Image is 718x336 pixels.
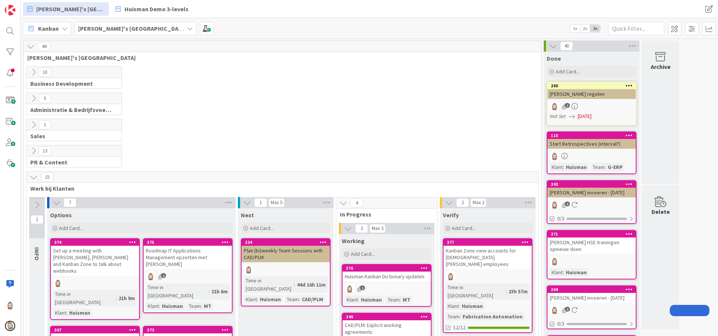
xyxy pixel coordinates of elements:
[547,180,636,224] a: 342[PERSON_NAME] invoeren - [DATE]Rv0/3
[23,2,109,16] a: [PERSON_NAME]'s [GEOGRAPHIC_DATA]
[30,185,529,192] span: Werk bij Klanten
[147,240,232,245] div: 375
[547,286,636,303] div: 369[PERSON_NAME] invoeren - [DATE]
[400,296,401,304] span: :
[459,302,460,310] span: :
[39,120,51,129] span: 1
[38,42,50,51] span: 44
[547,231,636,237] div: 371
[244,264,254,274] img: Rv
[547,181,636,197] div: 342[PERSON_NAME] invoeren - [DATE]
[116,294,117,302] span: :
[443,238,533,333] a: 377Kanban Zone view accounts for [DEMOGRAPHIC_DATA] [PERSON_NAME] employeesRvTime in [GEOGRAPHIC_...
[547,131,636,174] a: 115Start Retrospectives (interval?)RvKlant:HuismanTeam:G-ERP
[560,42,573,51] span: 40
[111,2,193,16] a: Huisman Demo 3-levels
[444,246,532,269] div: Kanban Zone view accounts for [DEMOGRAPHIC_DATA] [PERSON_NAME] employees
[507,287,530,296] div: 23h 57m
[143,238,233,313] a: 375Roadmap IT Applications Management opzetten met [PERSON_NAME]RvTime in [GEOGRAPHIC_DATA]:21h 6...
[66,309,67,317] span: :
[550,163,563,171] div: Klant
[146,283,208,300] div: Time in [GEOGRAPHIC_DATA]
[343,265,431,281] div: 376Huisman Kanban Dictionary updaten
[547,82,636,125] a: 260[PERSON_NAME] regelenRvNot Set[DATE]
[350,199,363,208] span: 4
[242,246,330,262] div: Plan (bi)weekly Team Sessions with CAD/PLM
[551,133,636,138] div: 115
[242,239,330,246] div: 334
[343,272,431,281] div: Huisman Kanban Dictionary updaten
[340,211,428,218] span: In Progress
[117,294,137,302] div: 21h 9m
[30,132,112,140] span: Sales
[547,101,636,111] div: Rv
[159,302,160,310] span: :
[547,151,636,161] div: Rv
[30,80,112,87] span: Business Development
[564,163,589,171] div: Huisman
[33,247,41,260] span: INFO
[547,256,636,266] div: Rv
[342,264,432,307] a: 376Huisman Kanban Dictionary updatenRvKlant:HuismanTeam:MT
[208,287,209,296] span: :
[578,112,592,120] span: [DATE]
[345,296,358,304] div: Klant
[242,239,330,262] div: 334Plan (bi)weekly Team Sessions with CAD/PLM
[360,285,365,290] span: 1
[258,295,283,303] div: Huisman
[285,295,299,303] div: Team
[295,281,328,289] div: 44d 16h 11m
[506,287,507,296] span: :
[372,227,383,230] div: Max 3
[39,146,51,155] span: 13
[557,215,564,223] span: 0/3
[343,265,431,272] div: 376
[547,55,561,62] span: Done
[53,278,63,288] img: Rv
[386,296,400,304] div: Team
[59,225,83,231] span: Add Card...
[241,211,254,219] span: Next
[547,132,636,149] div: 115Start Retrospectives (interval?)
[570,25,580,32] span: 1x
[257,295,258,303] span: :
[461,312,524,321] div: Fabrication Automation
[444,271,532,281] div: Rv
[444,239,532,246] div: 377
[39,68,51,77] span: 10
[547,82,636,89] div: 260
[547,237,636,254] div: [PERSON_NAME] HSE trainingen opnieuw doen
[78,25,187,32] b: [PERSON_NAME]'s [GEOGRAPHIC_DATA]
[144,327,232,333] div: 373
[343,314,431,320] div: 349
[358,296,359,304] span: :
[551,231,636,237] div: 371
[563,163,564,171] span: :
[590,25,600,32] span: 3x
[547,139,636,149] div: Start Retrospectives (interval?)
[606,163,625,171] div: G-ERP
[547,89,636,99] div: [PERSON_NAME] regelen
[547,188,636,197] div: [PERSON_NAME] invoeren - [DATE]
[401,296,412,304] div: MT
[38,24,59,33] span: Kanban
[547,82,636,99] div: 260[PERSON_NAME] regelen
[202,302,213,310] div: MT
[565,307,570,312] span: 1
[53,309,66,317] div: Klant
[551,83,636,88] div: 260
[473,201,484,205] div: Max 2
[550,268,563,276] div: Klant
[651,207,670,216] div: Delete
[146,271,156,281] img: Rv
[242,264,330,274] div: Rv
[50,238,140,320] a: 374Set up a meeting with [PERSON_NAME], [PERSON_NAME] and Kanban Zone to talk about webhooksRvTim...
[300,295,325,303] div: CAD/PLM
[564,268,589,276] div: Huisman
[146,302,159,310] div: Klant
[36,4,104,13] span: [PERSON_NAME]'s [GEOGRAPHIC_DATA]
[547,231,636,254] div: 371[PERSON_NAME] HSE trainingen opnieuw doen
[551,182,636,187] div: 342
[51,278,139,288] div: Rv
[547,181,636,188] div: 342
